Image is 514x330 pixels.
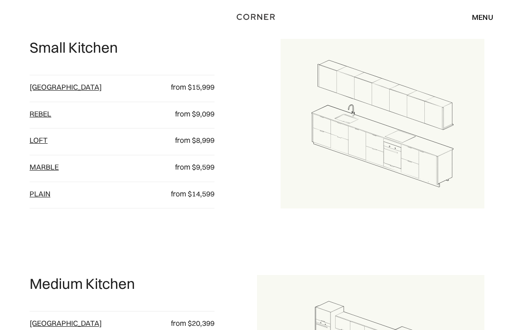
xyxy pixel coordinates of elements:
p: from $15,999 [158,83,214,93]
a: [GEOGRAPHIC_DATA] [30,83,102,92]
p: from $8,999 [158,136,214,146]
img: Draft for a single galley kitchen layout. [281,39,484,209]
p: Small Kitchen [30,39,118,57]
p: Medium Kitchen [30,275,135,293]
div: menu [463,9,493,25]
p: from $9,599 [158,163,214,173]
a: plain [30,189,50,199]
a: loft [30,136,48,145]
a: Marble [30,163,59,172]
p: from $14,599 [158,189,214,200]
div: menu [472,13,493,21]
p: from $20,399 [158,319,214,329]
a: [GEOGRAPHIC_DATA] [30,319,102,328]
a: home [232,11,281,23]
p: from $9,099 [158,110,214,120]
a: Rebel [30,110,51,119]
